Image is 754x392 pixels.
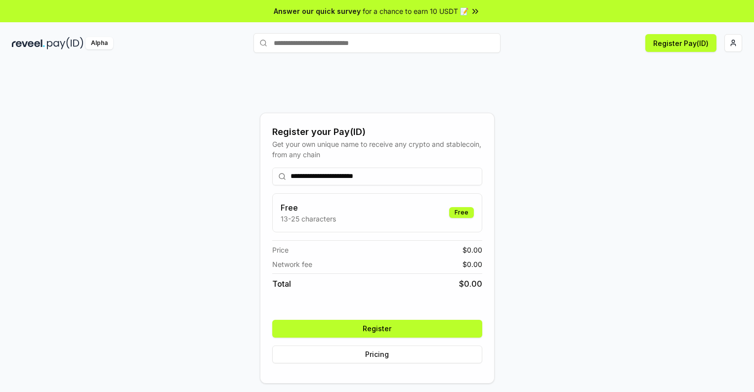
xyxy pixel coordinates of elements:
[85,37,113,49] div: Alpha
[272,259,312,269] span: Network fee
[272,320,482,338] button: Register
[645,34,716,52] button: Register Pay(ID)
[272,245,289,255] span: Price
[272,125,482,139] div: Register your Pay(ID)
[363,6,468,16] span: for a chance to earn 10 USDT 📝
[281,202,336,214] h3: Free
[462,245,482,255] span: $ 0.00
[272,139,482,160] div: Get your own unique name to receive any crypto and stablecoin, from any chain
[459,278,482,290] span: $ 0.00
[462,259,482,269] span: $ 0.00
[272,346,482,363] button: Pricing
[449,207,474,218] div: Free
[274,6,361,16] span: Answer our quick survey
[47,37,84,49] img: pay_id
[281,214,336,224] p: 13-25 characters
[272,278,291,290] span: Total
[12,37,45,49] img: reveel_dark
